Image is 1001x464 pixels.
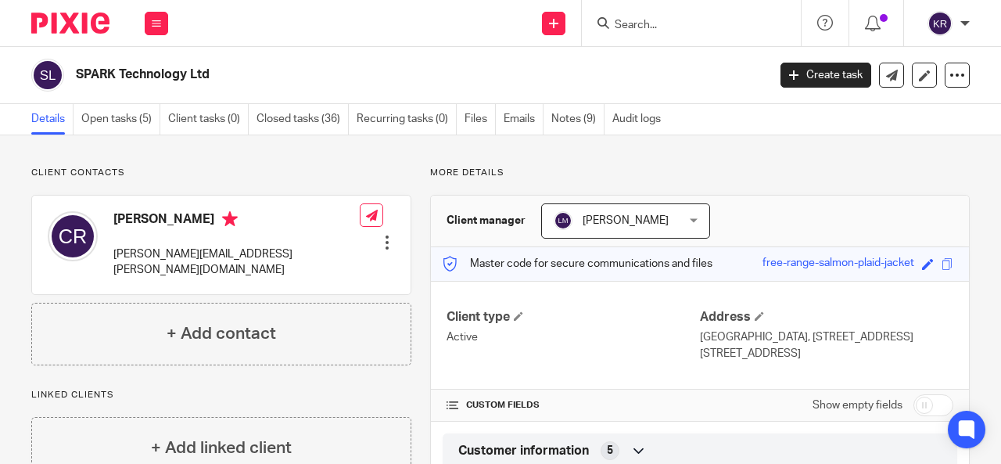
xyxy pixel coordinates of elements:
h2: SPARK Technology Ltd [76,67,621,83]
i: Primary [222,211,238,227]
a: Create task [780,63,871,88]
p: [STREET_ADDRESS] [700,346,953,361]
a: Emails [504,104,544,135]
a: Client tasks (0) [168,104,249,135]
h4: + Add contact [167,322,276,346]
a: Files [465,104,496,135]
p: Master code for secure communications and files [443,256,712,272]
a: Open tasks (5) [81,104,160,135]
h4: Address [700,309,953,326]
h4: Client type [447,309,700,326]
img: svg%3E [48,211,98,261]
span: Customer information [458,443,589,459]
input: Search [613,19,754,33]
img: svg%3E [927,11,953,36]
p: [PERSON_NAME][EMAIL_ADDRESS][PERSON_NAME][DOMAIN_NAME] [113,246,360,279]
h4: [PERSON_NAME] [113,211,360,231]
p: More details [430,167,970,179]
p: [GEOGRAPHIC_DATA], [STREET_ADDRESS] [700,329,953,345]
label: Show empty fields [813,397,902,413]
h4: CUSTOM FIELDS [447,399,700,412]
h4: + Add linked client [151,436,292,460]
h3: Client manager [447,213,526,228]
a: Details [31,104,74,135]
img: svg%3E [554,211,572,230]
a: Audit logs [612,104,669,135]
p: Client contacts [31,167,411,179]
img: svg%3E [31,59,64,92]
a: Closed tasks (36) [257,104,349,135]
a: Recurring tasks (0) [357,104,457,135]
img: Pixie [31,13,109,34]
span: [PERSON_NAME] [583,215,669,226]
span: 5 [607,443,613,459]
p: Linked clients [31,389,411,401]
a: Notes (9) [551,104,605,135]
div: free-range-salmon-plaid-jacket [762,255,914,273]
p: Active [447,329,700,345]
